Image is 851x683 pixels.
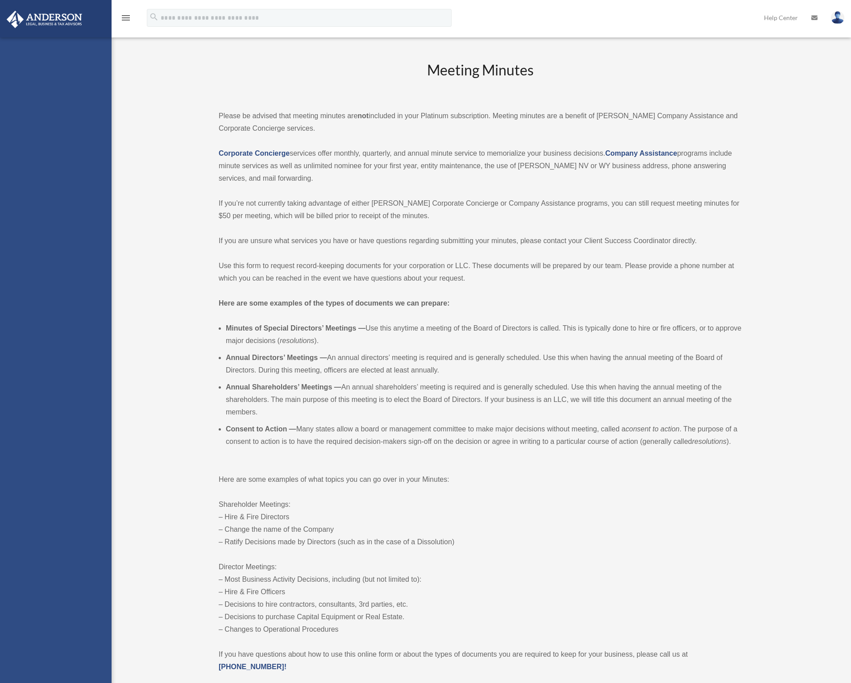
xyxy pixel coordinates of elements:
[4,11,85,28] img: Anderson Advisors Platinum Portal
[357,112,369,120] strong: not
[219,235,742,247] p: If you are unsure what services you have or have questions regarding submitting your minutes, ple...
[149,12,159,22] i: search
[226,322,742,347] li: Use this anytime a meeting of the Board of Directors is called. This is typically done to hire or...
[219,149,290,157] a: Corporate Concierge
[280,337,314,344] em: resolutions
[219,648,742,673] p: If you have questions about how to use this online form or about the types of documents you are r...
[226,324,365,332] b: Minutes of Special Directors’ Meetings —
[120,12,131,23] i: menu
[219,260,742,285] p: Use this form to request record-keeping documents for your corporation or LLC. These documents wi...
[226,352,742,377] li: An annual directors’ meeting is required and is generally scheduled. Use this when having the ann...
[831,11,844,24] img: User Pic
[226,381,742,418] li: An annual shareholders’ meeting is required and is generally scheduled. Use this when having the ...
[226,425,296,433] b: Consent to Action —
[219,663,286,671] a: [PHONE_NUMBER]!
[226,383,341,391] b: Annual Shareholders’ Meetings —
[660,425,680,433] em: action
[219,197,742,222] p: If you’re not currently taking advantage of either [PERSON_NAME] Corporate Concierge or Company A...
[226,354,327,361] b: Annual Directors’ Meetings —
[605,149,677,157] a: Company Assistance
[692,438,726,445] em: resolutions
[219,299,450,307] strong: Here are some examples of the types of documents we can prepare:
[626,425,659,433] em: consent to
[219,110,742,135] p: Please be advised that meeting minutes are included in your Platinum subscription. Meeting minute...
[219,473,742,486] p: Here are some examples of what topics you can go over in your Minutes:
[120,16,131,23] a: menu
[219,561,742,636] p: Director Meetings: – Most Business Activity Decisions, including (but not limited to): – Hire & F...
[226,423,742,448] li: Many states allow a board or management committee to make major decisions without meeting, called...
[219,147,742,185] p: services offer monthly, quarterly, and annual minute service to memorialize your business decisio...
[219,60,742,97] h2: Meeting Minutes
[219,498,742,548] p: Shareholder Meetings: – Hire & Fire Directors – Change the name of the Company – Ratify Decisions...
